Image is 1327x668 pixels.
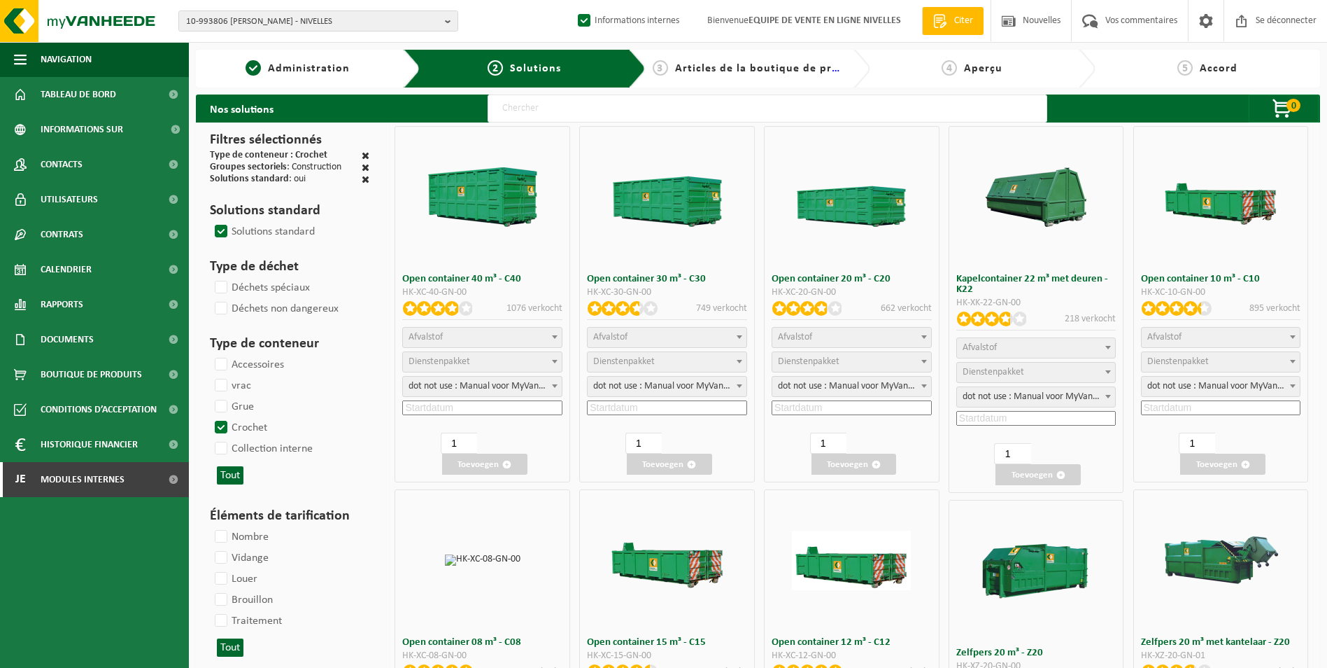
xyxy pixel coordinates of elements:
[210,162,341,174] div: : Construction
[1141,651,1301,661] div: HK-XZ-20-GN-01
[41,182,98,217] span: Utilisateurs
[41,322,94,357] span: Documents
[212,298,339,319] label: Déchets non dangereux
[402,651,562,661] div: HK-XC-08-GN-00
[1161,531,1280,590] img: HK-XZ-20-GN-01
[488,60,503,76] span: 2
[956,274,1116,295] h3: Kapelcontainer 22 m³ met deuren - K22
[212,548,269,569] label: Vidange
[877,60,1067,77] a: 4Aperçu
[956,298,1116,308] div: HK-XK-22-GN-00
[210,506,369,527] h3: Éléments de tarification
[441,433,477,454] input: 1
[14,462,27,497] span: Je
[957,387,1116,407] span: dot not use : Manual voor MyVanheede
[772,274,932,284] h3: Open container 20 m³ - C20
[1180,454,1265,475] button: Toevoegen
[1141,401,1301,415] input: Startdatum
[212,590,273,611] label: Brouillon
[41,462,125,497] span: Modules internes
[608,531,727,590] img: HK-XC-15-GN-00
[41,287,83,322] span: Rapports
[593,332,627,342] span: Afvalstof
[587,288,747,298] div: HK-XC-30-GN-00
[506,301,562,316] p: 1076 verkocht
[1249,95,1319,123] button: 0
[772,651,932,661] div: HK-XC-12-GN-00
[792,531,911,590] img: HK-XC-12-GN-00
[41,147,83,182] span: Contacts
[995,464,1081,485] button: Toevoegen
[402,637,562,648] h3: Open container 08 m³ - C08
[608,167,727,227] img: HK-XC-30-GN-00
[792,167,911,227] img: HK-XC-20-GN-00
[268,63,350,74] span: Administration
[772,377,931,396] span: dot not use : Manual voor MyVanheede
[778,332,812,342] span: Afvalstof
[246,60,261,76] span: 1
[1249,301,1300,316] p: 895 verkocht
[212,375,251,396] label: vrac
[510,63,561,74] span: Solutions
[409,332,443,342] span: Afvalstof
[41,357,142,392] span: Boutique de produits
[212,417,267,438] label: Crochet
[627,454,712,475] button: Toevoegen
[772,288,932,298] div: HK-XC-20-GN-00
[1286,99,1300,112] span: 0
[210,150,327,160] span: Type de conteneur : Crochet
[442,454,527,475] button: Toevoegen
[217,466,243,485] button: Tout
[625,433,662,454] input: 1
[431,60,617,77] a: 2Solutions
[588,377,746,396] span: dot not use : Manual voor MyVanheede
[1179,433,1215,454] input: 1
[210,174,289,184] span: Solutions standard
[587,274,747,284] h3: Open container 30 m³ - C30
[587,651,747,661] div: HK-XC-15-GN-00
[210,333,369,354] h3: Type de conteneur
[212,221,315,242] label: Solutions standard
[1102,60,1313,77] a: 5Accord
[403,377,562,396] span: dot not use : Manual voor MyVanheede
[1141,288,1301,298] div: HK-XC-10-GN-00
[210,256,369,277] h3: Type de déchet
[423,167,542,227] img: HK-XC-40-GN-00
[772,401,932,415] input: Startdatum
[977,511,1095,630] img: HK-XZ-20-GN-00
[956,648,1116,658] h3: Zelfpers 20 m³ - Z20
[212,569,257,590] label: Louer
[1200,63,1237,74] span: Accord
[653,60,668,76] span: 3
[963,342,997,353] span: Afvalstof
[942,60,957,76] span: 4
[409,356,470,367] span: Dienstenpakket
[1147,356,1209,367] span: Dienstenpakket
[212,277,310,298] label: Déchets spéciaux
[1142,377,1300,396] span: dot not use : Manual voor MyVanheede
[707,15,901,26] font: Bienvenue
[212,354,284,375] label: Accessoires
[593,356,655,367] span: Dienstenpakket
[810,433,846,454] input: 1
[1141,274,1301,284] h3: Open container 10 m³ - C10
[210,130,369,151] h3: Filtres sélectionnés
[457,460,499,469] font: Toevoegen
[402,401,562,415] input: Startdatum
[212,438,313,459] label: Collection interne
[951,14,977,28] span: Citer
[41,112,162,147] span: Informations sur l’entreprise
[1141,376,1301,397] span: dot not use : Manual voor MyVanheede
[964,63,1002,74] span: Aperçu
[41,217,83,252] span: Contrats
[1177,60,1193,76] span: 5
[881,301,932,316] p: 662 verkocht
[488,95,1047,123] input: Chercher
[1141,637,1301,648] h3: Zelfpers 20 m³ met kantelaar - Z20
[963,367,1024,377] span: Dienstenpakket
[922,7,984,35] a: Citer
[587,637,747,648] h3: Open container 15 m³ - C15
[1065,312,1116,326] p: 218 verkocht
[212,396,254,417] label: Grue
[575,11,679,32] label: Informations internes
